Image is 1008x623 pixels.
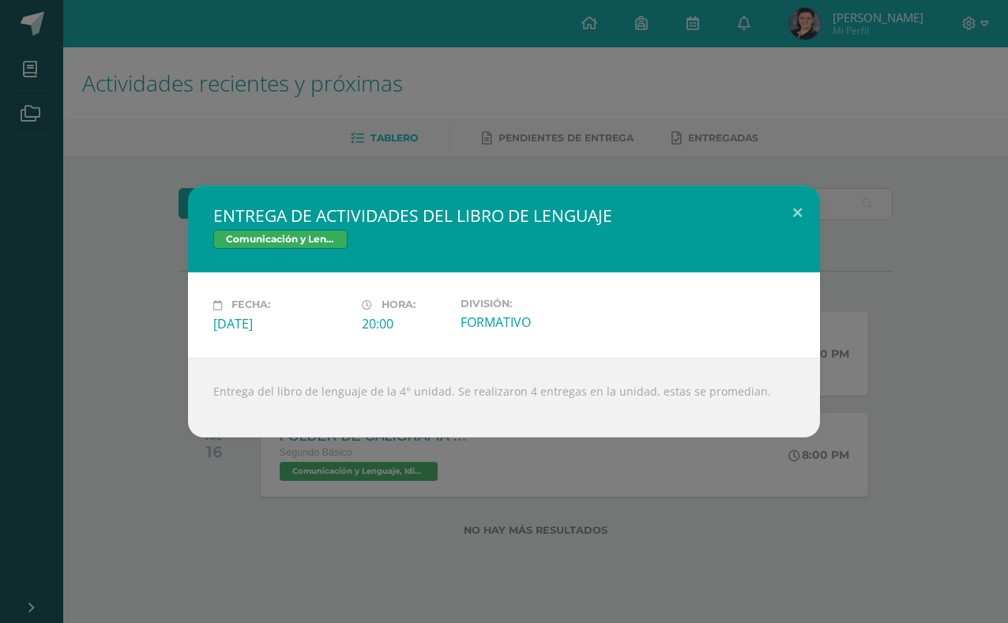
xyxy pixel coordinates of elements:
[461,313,596,331] div: FORMATIVO
[461,298,596,310] label: División:
[213,230,348,249] span: Comunicación y Lenguaje, Idioma Español
[213,315,349,332] div: [DATE]
[213,205,795,227] h2: ENTREGA DE ACTIVIDADES DEL LIBRO DE LENGUAJE
[382,299,416,311] span: Hora:
[188,358,820,437] div: Entrega del libro de lenguaje de la 4° unidad. Se realizaron 4 entregas en la unidad, estas se pr...
[775,186,820,239] button: Close (Esc)
[362,315,448,332] div: 20:00
[231,299,270,311] span: Fecha:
